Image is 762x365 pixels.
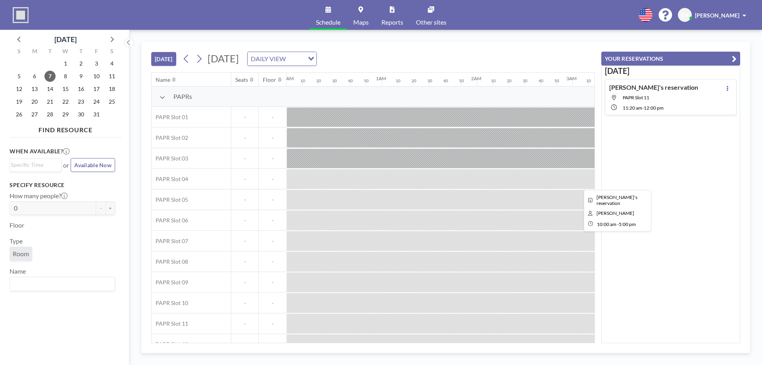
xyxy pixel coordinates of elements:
span: Tuesday, October 7, 2025 [44,71,56,82]
span: PAPR Slot 09 [152,279,188,286]
div: [DATE] [54,34,77,45]
span: or [63,161,69,169]
span: - [259,299,287,307]
span: - [642,105,644,111]
span: - [231,134,258,141]
span: PAPR Slot 12 [152,341,188,348]
button: + [106,201,115,215]
div: S [12,47,27,57]
div: W [58,47,73,57]
span: PAPRs [173,93,192,100]
span: - [259,320,287,327]
div: 2AM [471,75,481,81]
div: 50 [554,78,559,83]
span: Monday, October 27, 2025 [29,109,40,120]
span: PAPR Slot 07 [152,238,188,245]
span: - [259,114,287,121]
span: DAILY VIEW [249,54,287,64]
span: Sunday, October 5, 2025 [13,71,25,82]
button: YOUR RESERVATIONS [601,52,740,66]
span: - [231,320,258,327]
span: - [231,114,258,121]
div: 10 [491,78,496,83]
span: - [259,196,287,203]
h3: Specify resource [10,182,115,189]
span: Thursday, October 2, 2025 [75,58,87,69]
label: Floor [10,221,24,229]
span: Monday, October 6, 2025 [29,71,40,82]
span: Wednesday, October 29, 2025 [60,109,71,120]
span: Other sites [416,19,446,25]
div: 30 [523,78,527,83]
div: T [73,47,89,57]
span: Friday, October 31, 2025 [91,109,102,120]
div: 1AM [376,75,386,81]
div: 50 [459,78,464,83]
input: Search for option [11,279,110,289]
span: Monday, October 20, 2025 [29,96,40,107]
span: Saturday, October 25, 2025 [106,96,117,107]
span: 12:00 PM [644,105,664,111]
span: Maps [353,19,369,25]
span: PAPR Slot 05 [152,196,188,203]
span: PAPR Slot 11 [623,95,649,100]
span: Sunday, October 19, 2025 [13,96,25,107]
span: Tuesday, October 28, 2025 [44,109,56,120]
span: Saturday, October 18, 2025 [106,83,117,95]
img: organization-logo [13,7,29,23]
span: Saturday, October 4, 2025 [106,58,117,69]
button: - [96,201,106,215]
span: 11:20 AM [623,105,642,111]
span: - [231,341,258,348]
div: 20 [412,78,416,83]
span: Wednesday, October 8, 2025 [60,71,71,82]
span: - [231,258,258,265]
span: Tuesday, October 14, 2025 [44,83,56,95]
div: Search for option [248,52,316,66]
span: Sunday, October 12, 2025 [13,83,25,95]
span: - [231,196,258,203]
button: Available Now [71,158,115,172]
label: How many people? [10,192,67,200]
span: Sunday, October 26, 2025 [13,109,25,120]
span: - [259,134,287,141]
span: Wednesday, October 15, 2025 [60,83,71,95]
span: Wednesday, October 22, 2025 [60,96,71,107]
div: T [42,47,58,57]
div: F [89,47,104,57]
span: PAPR Slot 02 [152,134,188,141]
span: Wednesday, October 1, 2025 [60,58,71,69]
span: - [259,217,287,224]
span: - [231,176,258,183]
div: Name [156,76,170,83]
div: 3AM [566,75,577,81]
span: Thursday, October 23, 2025 [75,96,87,107]
h4: [PERSON_NAME]'s reservation [609,83,698,91]
span: Friday, October 24, 2025 [91,96,102,107]
div: S [104,47,119,57]
span: Friday, October 17, 2025 [91,83,102,95]
span: Thursday, October 30, 2025 [75,109,87,120]
span: Friday, October 10, 2025 [91,71,102,82]
span: - [231,299,258,307]
span: Friday, October 3, 2025 [91,58,102,69]
button: [DATE] [151,52,176,66]
span: Schedule [316,19,341,25]
span: PAPR Slot 11 [152,320,188,327]
div: 40 [443,78,448,83]
input: Search for option [288,54,303,64]
div: 20 [507,78,512,83]
div: 40 [348,78,353,83]
h3: [DATE] [605,66,737,76]
div: Search for option [10,159,61,171]
span: [DATE] [208,52,239,64]
span: PAPR Slot 08 [152,258,188,265]
span: [PERSON_NAME] [695,12,739,19]
span: PAPR Slot 06 [152,217,188,224]
div: Floor [263,76,276,83]
input: Search for option [11,160,57,169]
div: 10 [396,78,400,83]
span: - [259,176,287,183]
span: - [259,155,287,162]
span: Thursday, October 16, 2025 [75,83,87,95]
